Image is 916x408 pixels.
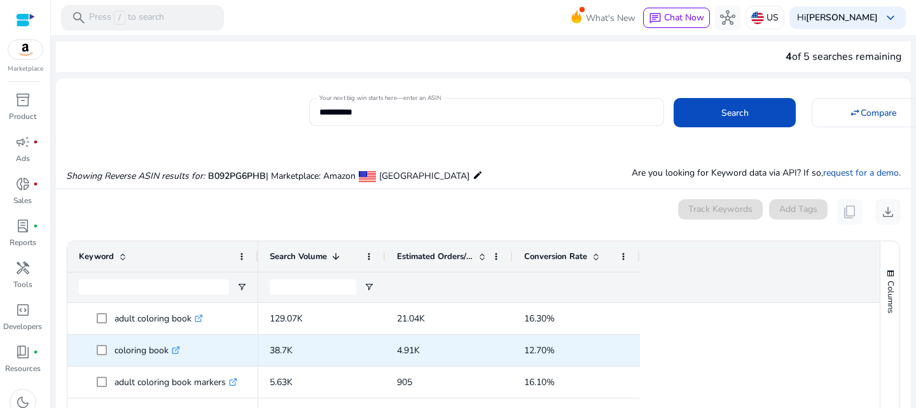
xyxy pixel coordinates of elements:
[33,139,38,144] span: fiber_manual_record
[15,176,31,192] span: donut_small
[270,313,303,325] span: 129.07K
[524,313,555,325] span: 16.30%
[114,337,180,363] p: coloring book
[715,5,740,31] button: hub
[885,281,896,313] span: Columns
[397,344,420,356] span: 4.91K
[397,313,425,325] span: 21.04K
[786,49,901,64] div: of 5 searches remaining
[473,167,483,183] mat-icon: edit
[114,11,125,25] span: /
[524,344,555,356] span: 12.70%
[823,167,899,179] a: request for a demo
[10,237,36,248] p: Reports
[16,153,30,164] p: Ads
[13,195,32,206] p: Sales
[33,181,38,186] span: fiber_manual_record
[9,111,36,122] p: Product
[71,10,87,25] span: search
[586,7,635,29] span: What's New
[79,279,229,295] input: Keyword Filter Input
[751,11,764,24] img: us.svg
[364,282,374,292] button: Open Filter Menu
[270,279,356,295] input: Search Volume Filter Input
[270,376,293,388] span: 5.63K
[849,107,861,118] mat-icon: swap_horiz
[861,106,896,120] span: Compare
[397,251,473,262] span: Estimated Orders/Month
[632,166,901,179] p: Are you looking for Keyword data via API? If so, .
[524,251,587,262] span: Conversion Rate
[643,8,710,28] button: chatChat Now
[15,92,31,108] span: inventory_2
[875,199,901,225] button: download
[880,204,896,220] span: download
[15,260,31,276] span: handyman
[33,223,38,229] span: fiber_manual_record
[524,376,555,388] span: 16.10%
[664,11,704,24] span: Chat Now
[8,64,43,74] p: Marketplace
[786,50,792,64] span: 4
[237,282,247,292] button: Open Filter Menu
[270,251,327,262] span: Search Volume
[379,170,469,182] span: [GEOGRAPHIC_DATA]
[883,10,898,25] span: keyboard_arrow_down
[649,12,662,25] span: chat
[3,321,42,332] p: Developers
[397,376,412,388] span: 905
[114,306,203,332] p: adult coloring book
[208,170,266,182] span: B092PG6PHB
[8,40,43,59] img: amazon.svg
[5,363,41,374] p: Resources
[767,6,779,29] p: US
[13,279,32,290] p: Tools
[319,94,441,102] mat-label: Your next big win starts here—enter an ASIN
[114,369,237,395] p: adult coloring book markers
[66,170,205,182] i: Showing Reverse ASIN results for:
[797,13,878,22] p: Hi
[806,11,878,24] b: [PERSON_NAME]
[266,170,356,182] span: | Marketplace: Amazon
[674,98,796,127] button: Search
[89,11,164,25] p: Press to search
[15,344,31,360] span: book_4
[79,251,114,262] span: Keyword
[33,349,38,355] span: fiber_manual_record
[15,134,31,150] span: campaign
[721,106,749,120] span: Search
[720,10,735,25] span: hub
[15,218,31,234] span: lab_profile
[270,344,293,356] span: 38.7K
[15,302,31,318] span: code_blocks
